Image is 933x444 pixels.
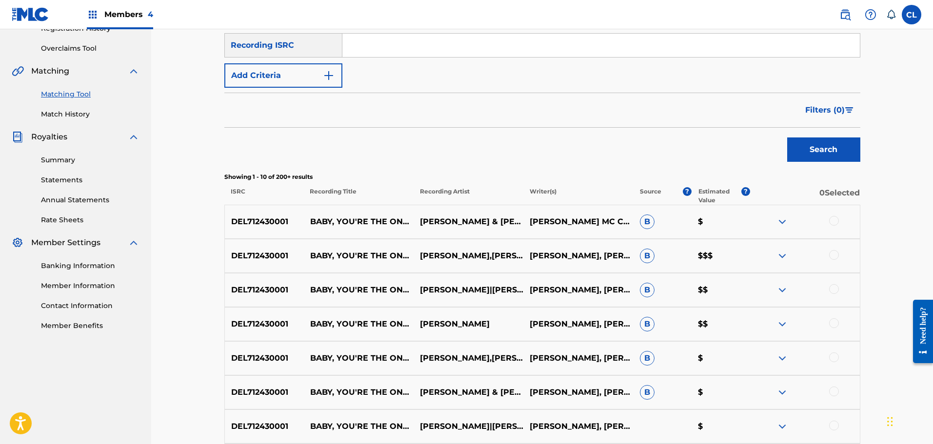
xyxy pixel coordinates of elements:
[523,352,633,364] p: [PERSON_NAME], [PERSON_NAME], [PERSON_NAME] [PERSON_NAME], [PERSON_NAME]
[692,250,750,262] p: $$$
[31,237,100,249] span: Member Settings
[31,65,69,77] span: Matching
[776,216,788,228] img: expand
[865,9,876,20] img: help
[692,421,750,432] p: $
[523,187,634,205] p: Writer(s)
[225,284,304,296] p: DEL712430001
[884,397,933,444] iframe: Chat Widget
[225,250,304,262] p: DEL712430001
[692,216,750,228] p: $
[692,284,750,296] p: $$
[640,317,655,331] span: B
[640,283,655,297] span: B
[31,131,67,143] span: Royalties
[225,386,304,398] p: DEL712430001
[303,421,413,432] p: BABY, YOU'RE THE ONE (WHOLE AGAIN)
[414,216,523,228] p: [PERSON_NAME] & [PERSON_NAME]
[41,89,139,99] a: Matching Tool
[128,65,139,77] img: expand
[839,9,851,20] img: search
[414,352,523,364] p: [PERSON_NAME],[PERSON_NAME]
[414,386,523,398] p: [PERSON_NAME] & [PERSON_NAME]
[225,216,304,228] p: DEL712430001
[902,5,921,24] div: User Menu
[413,187,523,205] p: Recording Artist
[104,9,153,20] span: Members
[225,318,304,330] p: DEL712430001
[12,237,23,249] img: Member Settings
[41,175,139,185] a: Statements
[128,131,139,143] img: expand
[12,7,49,21] img: MLC Logo
[303,318,413,330] p: BABY, YOU'RE THE ONE (WHOLE AGAIN)
[887,407,893,436] div: Drag
[303,386,413,398] p: BABY, YOU'RE THE ONE (WHOLE AGAIN)
[41,261,139,271] a: Banking Information
[224,3,860,167] form: Search Form
[41,195,139,205] a: Annual Statements
[523,216,633,228] p: [PERSON_NAME] MC CLUSKEYBILL PADLEYJEREMY [PERSON_NAME]
[12,131,23,143] img: Royalties
[225,352,304,364] p: DEL712430001
[303,216,413,228] p: BABY, YOU'RE THE ONE (WHOLE AGAIN)
[776,318,788,330] img: expand
[523,421,633,432] p: [PERSON_NAME], [PERSON_NAME], [PERSON_NAME] [PERSON_NAME], [PERSON_NAME]
[698,187,741,205] p: Estimated Value
[224,173,860,181] p: Showing 1 - 10 of 200+ results
[148,10,153,19] span: 4
[776,284,788,296] img: expand
[523,318,633,330] p: [PERSON_NAME], [PERSON_NAME], [PERSON_NAME] [PERSON_NAME], [PERSON_NAME]
[776,250,788,262] img: expand
[41,321,139,331] a: Member Benefits
[323,70,335,81] img: 9d2ae6d4665cec9f34b9.svg
[414,318,523,330] p: [PERSON_NAME]
[640,385,655,400] span: B
[87,9,99,20] img: Top Rightsholders
[523,386,633,398] p: [PERSON_NAME], [PERSON_NAME], [PERSON_NAME] [PERSON_NAME], [PERSON_NAME]
[224,187,303,205] p: ISRC
[805,104,845,116] span: Filters ( 0 )
[776,352,788,364] img: expand
[414,284,523,296] p: [PERSON_NAME]|[PERSON_NAME]
[523,284,633,296] p: [PERSON_NAME], [PERSON_NAME], [PERSON_NAME] [PERSON_NAME], [PERSON_NAME]
[640,187,661,205] p: Source
[225,421,304,432] p: DEL712430001
[640,214,655,229] span: B
[906,292,933,370] iframe: Resource Center
[776,386,788,398] img: expand
[640,351,655,366] span: B
[41,155,139,165] a: Summary
[692,318,750,330] p: $$
[776,421,788,432] img: expand
[41,281,139,291] a: Member Information
[683,187,692,196] span: ?
[886,10,896,19] div: Notifications
[414,250,523,262] p: [PERSON_NAME],[PERSON_NAME]
[41,43,139,54] a: Overclaims Tool
[41,301,139,311] a: Contact Information
[303,284,413,296] p: BABY, YOU'RE THE ONE (WHOLE AGAIN)
[787,137,860,162] button: Search
[640,249,655,263] span: B
[750,187,860,205] p: 0 Selected
[861,5,880,24] div: Help
[303,187,414,205] p: Recording Title
[41,109,139,119] a: Match History
[303,250,413,262] p: BABY, YOU'RE THE ONE (WHOLE AGAIN)
[692,352,750,364] p: $
[224,63,342,88] button: Add Criteria
[741,187,750,196] span: ?
[41,215,139,225] a: Rate Sheets
[523,250,633,262] p: [PERSON_NAME], [PERSON_NAME], [PERSON_NAME] [PERSON_NAME], [PERSON_NAME]
[128,237,139,249] img: expand
[12,65,24,77] img: Matching
[835,5,855,24] a: Public Search
[692,386,750,398] p: $
[303,352,413,364] p: BABY, YOU'RE THE ONE (WHOLE AGAIN)
[845,107,854,113] img: filter
[799,98,860,122] button: Filters (0)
